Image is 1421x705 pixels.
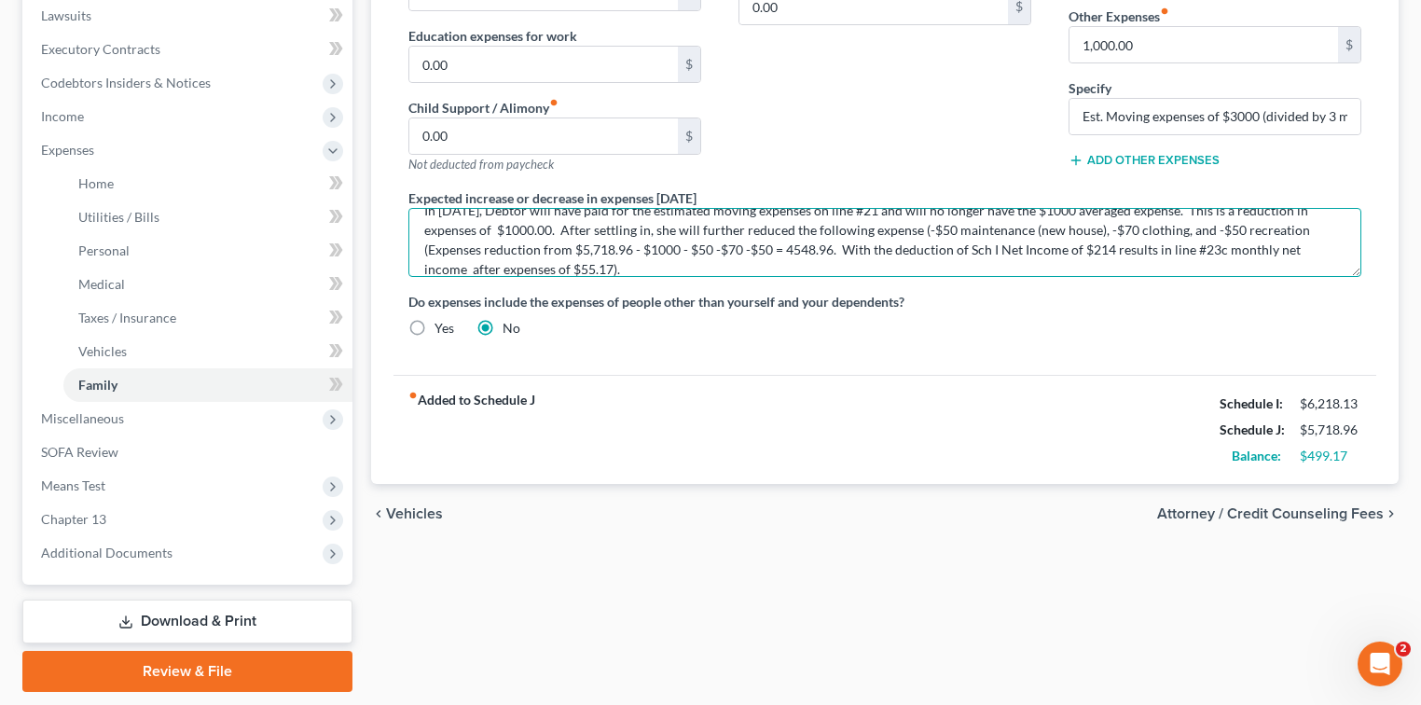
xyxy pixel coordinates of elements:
strong: Schedule J: [1220,422,1285,437]
span: Taxes / Insurance [78,310,176,325]
div: $6,218.13 [1300,394,1361,413]
i: chevron_right [1384,506,1399,521]
a: Utilities / Bills [63,200,352,234]
label: Other Expenses [1069,7,1169,26]
span: Executory Contracts [41,41,160,57]
span: Income [41,108,84,124]
span: Miscellaneous [41,410,124,426]
div: $ [678,47,700,82]
span: Home [78,175,114,191]
label: No [503,319,520,338]
a: Download & Print [22,600,352,643]
a: Family [63,368,352,402]
input: -- [1069,27,1338,62]
button: chevron_left Vehicles [371,506,443,521]
span: Lawsuits [41,7,91,23]
span: Means Test [41,477,105,493]
i: fiber_manual_record [408,391,418,400]
label: Child Support / Alimony [408,98,559,117]
strong: Balance: [1232,448,1281,463]
input: -- [409,47,678,82]
span: Vehicles [78,343,127,359]
i: fiber_manual_record [549,98,559,107]
strong: Added to Schedule J [408,391,535,469]
a: Review & File [22,651,352,692]
span: Additional Documents [41,545,172,560]
span: Family [78,377,117,393]
div: $ [1338,27,1360,62]
label: Expected increase or decrease in expenses [DATE] [408,188,697,208]
span: Codebtors Insiders & Notices [41,75,211,90]
iframe: Intercom live chat [1358,642,1402,686]
input: Specify... [1069,99,1360,134]
div: $5,718.96 [1300,421,1361,439]
span: SOFA Review [41,444,118,460]
a: Taxes / Insurance [63,301,352,335]
label: Do expenses include the expenses of people other than yourself and your dependents? [408,292,1361,311]
a: Home [63,167,352,200]
span: Vehicles [386,506,443,521]
div: $499.17 [1300,447,1361,465]
strong: Schedule I: [1220,395,1283,411]
input: -- [409,118,678,154]
span: Personal [78,242,130,258]
span: Attorney / Credit Counseling Fees [1157,506,1384,521]
button: Attorney / Credit Counseling Fees chevron_right [1157,506,1399,521]
span: Not deducted from paycheck [408,157,554,172]
label: Education expenses for work [408,26,577,46]
span: 2 [1396,642,1411,657]
a: Vehicles [63,335,352,368]
label: Specify [1069,78,1111,98]
span: Expenses [41,142,94,158]
span: Utilities / Bills [78,209,159,225]
a: Medical [63,268,352,301]
label: Yes [435,319,454,338]
i: chevron_left [371,506,386,521]
span: Chapter 13 [41,511,106,527]
i: fiber_manual_record [1160,7,1169,16]
span: Medical [78,276,125,292]
a: SOFA Review [26,435,352,469]
button: Add Other Expenses [1069,153,1220,168]
a: Executory Contracts [26,33,352,66]
div: $ [678,118,700,154]
a: Personal [63,234,352,268]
